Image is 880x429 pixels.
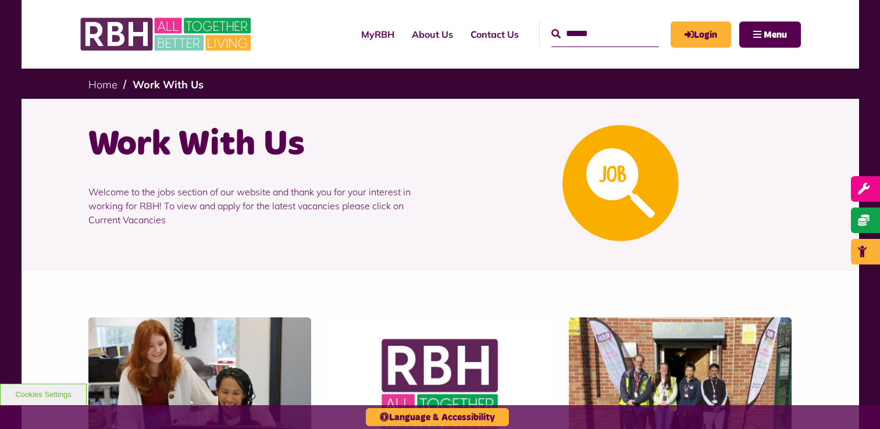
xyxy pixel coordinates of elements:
[88,122,432,167] h1: Work With Us
[764,30,787,40] span: Menu
[403,19,462,50] a: About Us
[352,19,403,50] a: MyRBH
[80,12,254,57] img: RBH
[739,22,801,48] button: Navigation
[133,78,204,91] a: Work With Us
[88,167,432,244] p: Welcome to the jobs section of our website and thank you for your interest in working for RBH! To...
[828,377,880,429] iframe: Netcall Web Assistant for live chat
[88,78,117,91] a: Home
[671,22,731,48] a: MyRBH
[462,19,528,50] a: Contact Us
[562,125,679,241] img: Looking For A Job
[366,408,509,426] button: Language & Accessibility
